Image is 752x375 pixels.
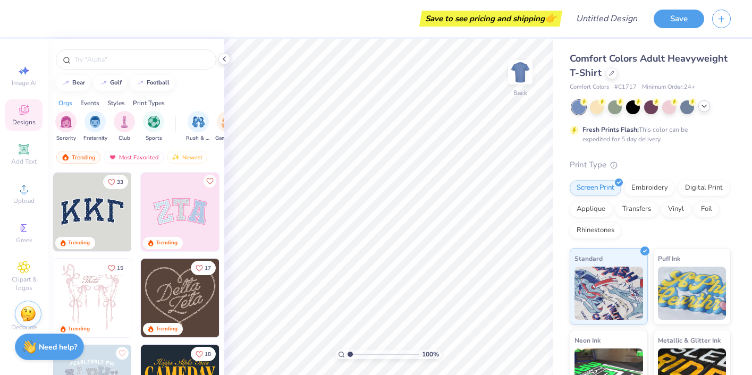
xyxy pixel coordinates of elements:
[141,259,219,337] img: 12710c6a-dcc0-49ce-8688-7fe8d5f96fe2
[62,80,70,86] img: trend_line.gif
[116,347,129,360] button: Like
[172,154,180,161] img: Newest.gif
[545,12,556,24] span: 👉
[11,323,37,331] span: Decorate
[215,134,240,142] span: Game Day
[422,11,560,27] div: Save to see pricing and shipping
[99,80,108,86] img: trend_line.gif
[12,79,37,87] span: Image AI
[104,151,164,164] div: Most Favorited
[147,80,170,86] div: football
[131,173,210,251] img: edfb13fc-0e43-44eb-bea2-bf7fc0dd67f9
[80,98,99,108] div: Events
[658,253,680,264] span: Puff Ink
[83,134,107,142] span: Fraternity
[56,75,90,91] button: bear
[167,151,207,164] div: Newest
[191,347,216,361] button: Like
[143,111,164,142] button: filter button
[117,180,123,185] span: 33
[658,335,721,346] span: Metallic & Glitter Ink
[110,80,122,86] div: golf
[146,134,162,142] span: Sports
[204,175,216,187] button: Like
[582,125,639,134] strong: Fresh Prints Flash:
[156,325,178,333] div: Trending
[574,335,601,346] span: Neon Ink
[39,342,77,352] strong: Need help?
[148,116,160,128] img: Sports Image
[55,111,77,142] div: filter for Sorority
[694,201,719,217] div: Foil
[56,151,100,164] div: Trending
[215,111,240,142] button: filter button
[53,173,132,251] img: 3b9aba4f-e317-4aa7-a679-c95a879539bd
[131,259,210,337] img: d12a98c7-f0f7-4345-bf3a-b9f1b718b86e
[658,267,726,320] img: Puff Ink
[5,275,43,292] span: Clipart & logos
[582,125,713,144] div: This color can be expedited for 5 day delivery.
[11,157,37,166] span: Add Text
[205,266,211,271] span: 17
[191,261,216,275] button: Like
[89,116,101,128] img: Fraternity Image
[510,62,531,83] img: Back
[143,111,164,142] div: filter for Sports
[117,266,123,271] span: 15
[615,201,658,217] div: Transfers
[661,201,691,217] div: Vinyl
[186,134,210,142] span: Rush & Bid
[215,111,240,142] div: filter for Game Day
[574,253,603,264] span: Standard
[654,10,704,28] button: Save
[570,201,612,217] div: Applique
[55,111,77,142] button: filter button
[513,88,527,98] div: Back
[422,350,439,359] span: 100 %
[570,83,609,92] span: Comfort Colors
[130,75,174,91] button: football
[16,236,32,244] span: Greek
[219,173,298,251] img: 5ee11766-d822-42f5-ad4e-763472bf8dcf
[156,239,178,247] div: Trending
[72,80,85,86] div: bear
[12,118,36,126] span: Designs
[60,116,72,128] img: Sorority Image
[103,175,128,189] button: Like
[568,8,646,29] input: Untitled Design
[119,116,130,128] img: Club Image
[108,154,117,161] img: most_fav.gif
[570,180,621,196] div: Screen Print
[114,111,135,142] div: filter for Club
[570,159,731,171] div: Print Type
[83,111,107,142] button: filter button
[13,197,35,205] span: Upload
[678,180,730,196] div: Digital Print
[186,111,210,142] div: filter for Rush & Bid
[53,259,132,337] img: 83dda5b0-2158-48ca-832c-f6b4ef4c4536
[114,111,135,142] button: filter button
[61,154,70,161] img: trending.gif
[574,267,643,320] img: Standard
[103,261,128,275] button: Like
[186,111,210,142] button: filter button
[136,80,145,86] img: trend_line.gif
[58,98,72,108] div: Orgs
[624,180,675,196] div: Embroidery
[107,98,125,108] div: Styles
[570,223,621,238] div: Rhinestones
[614,83,637,92] span: # C1717
[94,75,126,91] button: golf
[133,98,165,108] div: Print Types
[73,54,209,65] input: Try "Alpha"
[205,352,211,357] span: 18
[219,259,298,337] img: ead2b24a-117b-4488-9b34-c08fd5176a7b
[192,116,205,128] img: Rush & Bid Image
[570,52,728,79] span: Comfort Colors Adult Heavyweight T-Shirt
[68,239,90,247] div: Trending
[56,134,76,142] span: Sorority
[222,116,234,128] img: Game Day Image
[642,83,695,92] span: Minimum Order: 24 +
[119,134,130,142] span: Club
[68,325,90,333] div: Trending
